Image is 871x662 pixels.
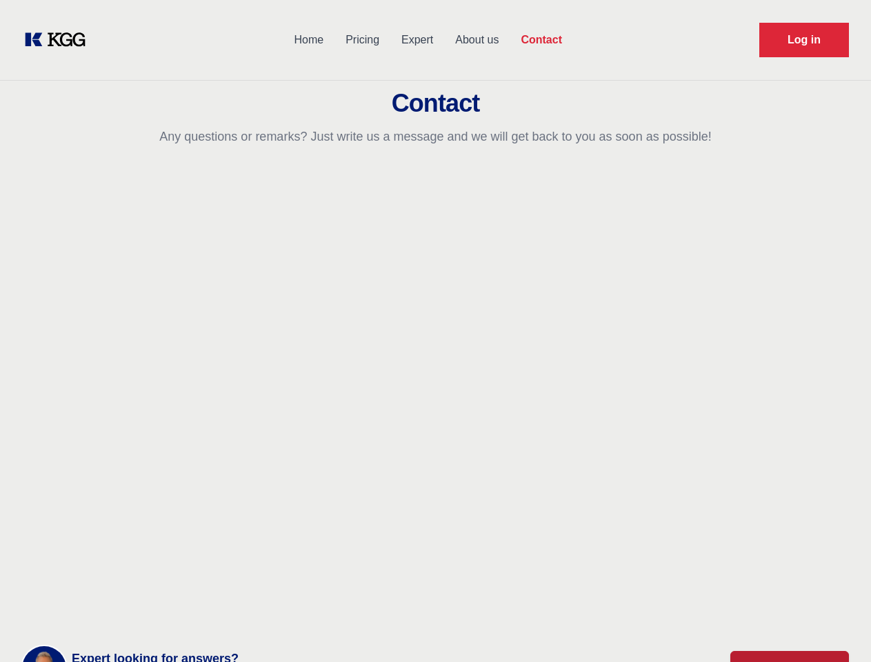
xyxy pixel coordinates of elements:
a: Pricing [334,22,390,58]
a: Request Demo [759,23,849,57]
a: KOL Knowledge Platform: Talk to Key External Experts (KEE) [22,29,97,51]
a: About us [444,22,510,58]
a: Contact [510,22,573,58]
p: Any questions or remarks? Just write us a message and we will get back to you as soon as possible! [17,128,854,145]
a: Home [283,22,334,58]
h2: Contact [17,90,854,117]
iframe: Chat Widget [802,596,871,662]
a: Expert [390,22,444,58]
